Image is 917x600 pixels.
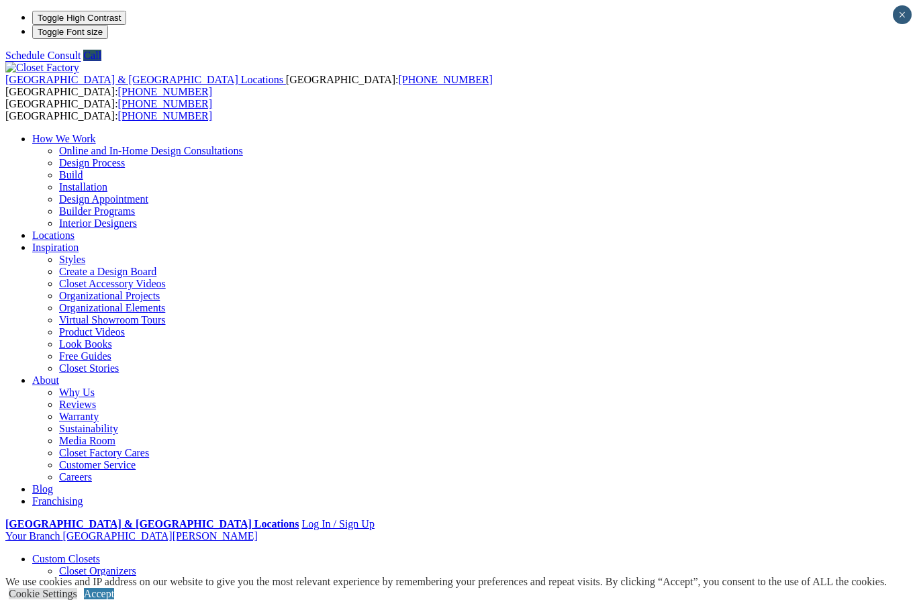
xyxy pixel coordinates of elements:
[59,447,149,458] a: Closet Factory Cares
[5,518,299,530] a: [GEOGRAPHIC_DATA] & [GEOGRAPHIC_DATA] Locations
[5,576,887,588] div: We use cookies and IP address on our website to give you the most relevant experience by remember...
[59,411,99,422] a: Warranty
[59,338,112,350] a: Look Books
[59,314,166,326] a: Virtual Showroom Tours
[59,423,118,434] a: Sustainability
[59,266,156,277] a: Create a Design Board
[5,62,79,74] img: Closet Factory
[83,50,101,61] a: Call
[32,230,75,241] a: Locations
[32,553,100,564] a: Custom Closets
[32,495,83,507] a: Franchising
[59,565,136,577] a: Closet Organizers
[118,86,212,97] a: [PHONE_NUMBER]
[5,530,60,542] span: Your Branch
[59,471,92,483] a: Careers
[59,217,137,229] a: Interior Designers
[84,588,114,599] a: Accept
[38,13,121,23] span: Toggle High Contrast
[59,193,148,205] a: Design Appointment
[9,588,77,599] a: Cookie Settings
[5,98,212,121] span: [GEOGRAPHIC_DATA]: [GEOGRAPHIC_DATA]:
[32,11,126,25] button: Toggle High Contrast
[59,362,119,374] a: Closet Stories
[118,110,212,121] a: [PHONE_NUMBER]
[62,530,257,542] span: [GEOGRAPHIC_DATA][PERSON_NAME]
[59,290,160,301] a: Organizational Projects
[5,74,286,85] a: [GEOGRAPHIC_DATA] & [GEOGRAPHIC_DATA] Locations
[32,25,108,39] button: Toggle Font size
[59,435,115,446] a: Media Room
[59,145,243,156] a: Online and In-Home Design Consultations
[59,254,85,265] a: Styles
[5,50,81,61] a: Schedule Consult
[118,98,212,109] a: [PHONE_NUMBER]
[32,374,59,386] a: About
[893,5,912,24] button: Close
[59,157,125,168] a: Design Process
[59,302,165,313] a: Organizational Elements
[59,278,166,289] a: Closet Accessory Videos
[59,169,83,181] a: Build
[301,518,374,530] a: Log In / Sign Up
[5,74,283,85] span: [GEOGRAPHIC_DATA] & [GEOGRAPHIC_DATA] Locations
[59,459,136,470] a: Customer Service
[59,399,96,410] a: Reviews
[59,350,111,362] a: Free Guides
[398,74,492,85] a: [PHONE_NUMBER]
[32,242,79,253] a: Inspiration
[38,27,103,37] span: Toggle Font size
[59,205,135,217] a: Builder Programs
[32,133,96,144] a: How We Work
[32,483,53,495] a: Blog
[59,181,107,193] a: Installation
[5,530,258,542] a: Your Branch [GEOGRAPHIC_DATA][PERSON_NAME]
[59,326,125,338] a: Product Videos
[5,74,493,97] span: [GEOGRAPHIC_DATA]: [GEOGRAPHIC_DATA]:
[59,387,95,398] a: Why Us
